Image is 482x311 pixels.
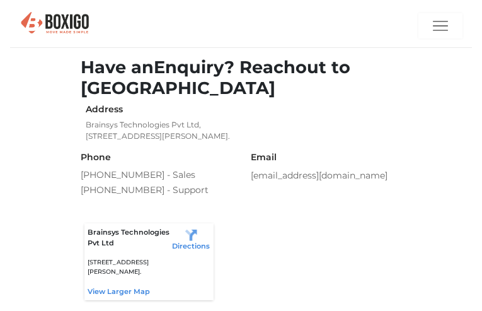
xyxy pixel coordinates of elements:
[433,18,448,33] img: menu
[81,152,232,163] h6: Phone
[88,287,150,296] a: View larger map
[81,168,232,183] a: [PHONE_NUMBER] - Sales
[251,170,387,181] a: [EMAIL_ADDRESS][DOMAIN_NAME]
[88,227,172,249] p: Brainsys Technologies Pvt Ltd
[88,258,172,276] p: [STREET_ADDRESS][PERSON_NAME].
[81,57,402,98] h1: Have an out to [GEOGRAPHIC_DATA]
[239,57,296,78] span: Reach
[172,227,210,250] a: Directions
[86,119,397,142] p: Brainsys Technologies Pvt Ltd, [STREET_ADDRESS][PERSON_NAME].
[81,183,232,198] a: [PHONE_NUMBER] - Support
[154,57,234,78] span: Enquiry?
[86,104,397,115] h6: Address
[251,152,402,163] h6: Email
